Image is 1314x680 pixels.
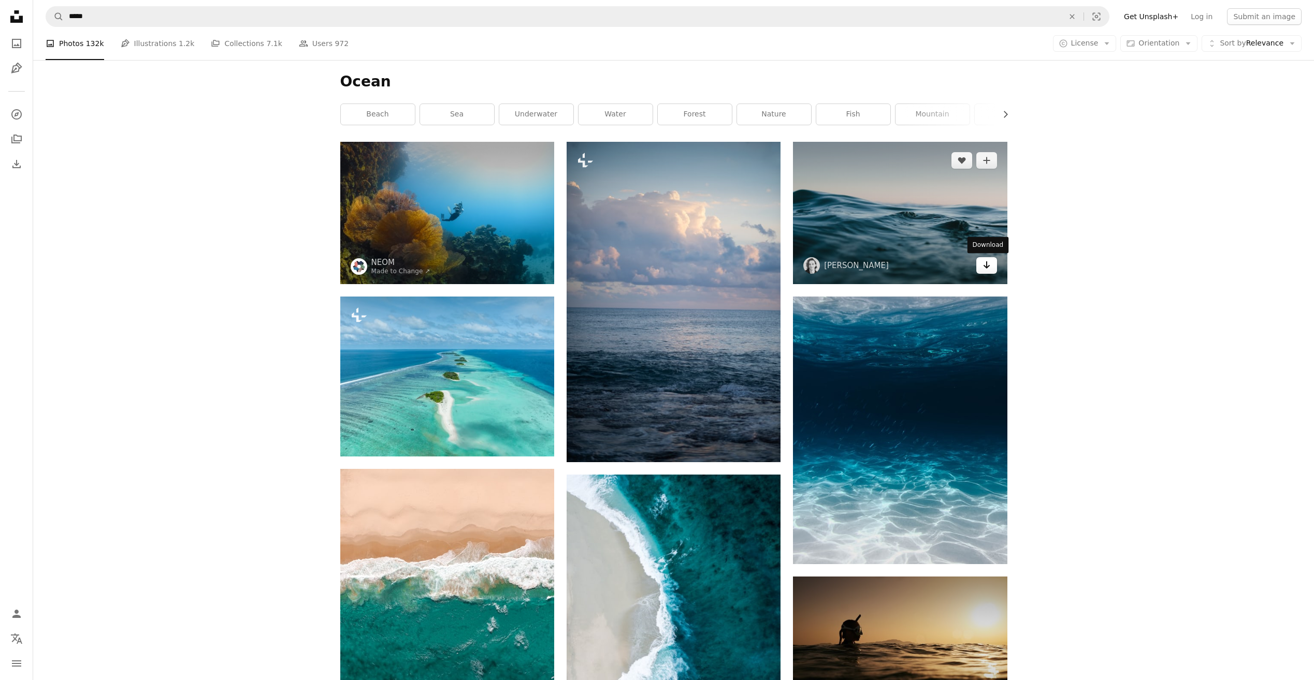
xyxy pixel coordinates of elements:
[6,33,27,54] a: Photos
[793,142,1007,284] img: body of water under sky
[6,628,27,649] button: Language
[567,142,781,462] img: a body of water with clouds above it
[1084,7,1109,26] button: Visual search
[1202,35,1302,52] button: Sort byRelevance
[341,104,415,125] a: beach
[793,297,1007,564] img: blue and clear body of water
[1220,38,1283,49] span: Relevance
[6,6,27,29] a: Home — Unsplash
[996,104,1007,125] button: scroll list to the right
[179,38,194,49] span: 1.2k
[340,607,554,616] a: iPhone wallpaper
[803,257,820,274] img: Go to Matt Hardy's profile
[1227,8,1302,25] button: Submit an image
[1071,39,1099,47] span: License
[46,7,64,26] button: Search Unsplash
[567,660,781,669] a: aerial photo of seashore
[211,27,282,60] a: Collections 7.1k
[340,297,554,456] img: an aerial view of an island in the middle of the ocean
[737,104,811,125] a: nature
[6,653,27,674] button: Menu
[6,154,27,174] a: Download History
[499,104,573,125] a: underwater
[371,257,430,268] a: NEOM
[976,257,997,274] a: Download
[335,38,349,49] span: 972
[6,129,27,150] a: Collections
[658,104,732,125] a: forest
[340,142,554,284] img: a person swimming in the ocean near a coral reef
[6,58,27,79] a: Illustrations
[46,6,1109,27] form: Find visuals sitewide
[975,104,1049,125] a: waves
[816,104,890,125] a: fish
[824,260,889,271] a: [PERSON_NAME]
[1053,35,1117,52] button: License
[1185,8,1219,25] a: Log in
[793,425,1007,435] a: blue and clear body of water
[420,104,494,125] a: sea
[1138,39,1179,47] span: Orientation
[266,38,282,49] span: 7.1k
[299,27,349,60] a: Users 972
[1220,39,1246,47] span: Sort by
[340,208,554,217] a: a person swimming in the ocean near a coral reef
[371,268,430,275] a: Made to Change ↗
[567,297,781,306] a: a body of water with clouds above it
[1120,35,1197,52] button: Orientation
[340,72,1007,91] h1: Ocean
[579,104,653,125] a: water
[6,603,27,624] a: Log in / Sign up
[1118,8,1185,25] a: Get Unsplash+
[6,104,27,125] a: Explore
[793,643,1007,652] a: a person swimming in the ocean at sunset
[976,152,997,169] button: Add to Collection
[896,104,970,125] a: mountain
[340,372,554,381] a: an aerial view of an island in the middle of the ocean
[121,27,195,60] a: Illustrations 1.2k
[351,258,367,275] img: Go to NEOM's profile
[793,208,1007,217] a: body of water under sky
[1061,7,1084,26] button: Clear
[951,152,972,169] button: Like
[968,237,1009,254] div: Download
